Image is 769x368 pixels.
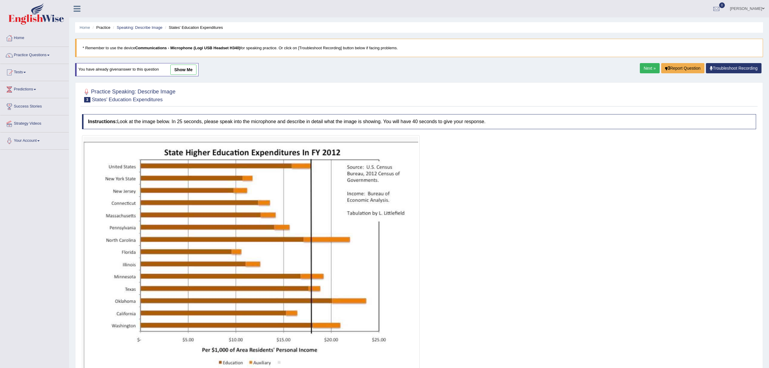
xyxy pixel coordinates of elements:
[82,87,175,102] h2: Practice Speaking: Describe Image
[117,25,162,30] a: Speaking: Describe Image
[80,25,90,30] a: Home
[91,25,110,30] li: Practice
[75,63,199,76] div: You have already given answer to this question
[88,119,117,124] b: Instructions:
[0,132,69,148] a: Your Account
[661,63,704,73] button: Report Question
[75,39,763,57] blockquote: * Remember to use the device for speaking practice. Or click on [Troubleshoot Recording] button b...
[0,47,69,62] a: Practice Questions
[640,63,660,73] a: Next »
[0,98,69,113] a: Success Stories
[82,114,756,129] h4: Look at the image below. In 25 seconds, please speak into the microphone and describe in detail w...
[84,97,90,102] span: 3
[170,65,196,75] a: show me
[0,115,69,130] a: Strategy Videos
[0,64,69,79] a: Tests
[719,2,725,8] span: 0
[706,63,761,73] a: Troubleshoot Recording
[0,81,69,96] a: Predictions
[0,30,69,45] a: Home
[163,25,223,30] li: States' Education Expenditures
[92,97,163,102] small: States' Education Expenditures
[135,46,240,50] b: Communications - Microphone (Logi USB Headset H340)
